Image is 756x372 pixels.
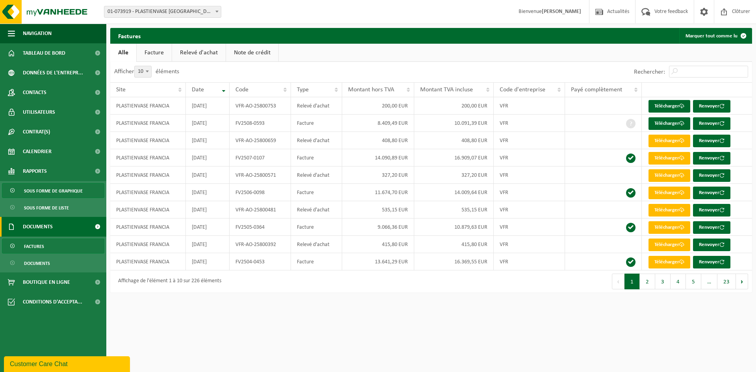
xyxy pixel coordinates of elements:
td: PLASTIENVASE FRANCIA [110,218,186,236]
span: 01-073919 - PLASTIENVASE FRANCIA - ARRAS [104,6,221,17]
span: Date [192,87,204,93]
button: 3 [655,274,671,289]
button: 5 [686,274,701,289]
td: 10.879,63 EUR [414,218,494,236]
td: VFR [494,167,565,184]
td: Relevé d'achat [291,132,343,149]
td: Facture [291,253,343,270]
button: 1 [624,274,640,289]
span: Rapports [23,161,47,181]
td: PLASTIENVASE FRANCIA [110,149,186,167]
td: PLASTIENVASE FRANCIA [110,115,186,132]
a: Télécharger [649,117,690,130]
td: FV2508-0593 [230,115,291,132]
a: Télécharger [649,169,690,182]
td: VFR [494,97,565,115]
td: 11.674,70 EUR [342,184,414,201]
a: Télécharger [649,152,690,165]
td: Relevé d'achat [291,167,343,184]
td: Facture [291,149,343,167]
span: … [701,274,717,289]
span: 10 [134,66,152,78]
td: FV2507-0107 [230,149,291,167]
span: 01-073919 - PLASTIENVASE FRANCIA - ARRAS [104,6,221,18]
td: [DATE] [186,218,230,236]
label: Afficher éléments [114,68,179,75]
span: Tableau de bord [23,43,65,63]
button: 4 [671,274,686,289]
td: [DATE] [186,115,230,132]
td: FV2506-0098 [230,184,291,201]
button: Renvoyer [693,256,730,268]
td: 9.066,36 EUR [342,218,414,236]
td: [DATE] [186,236,230,253]
td: 535,15 EUR [414,201,494,218]
button: Renvoyer [693,187,730,199]
span: Données de l'entrepr... [23,63,83,83]
button: Previous [612,274,624,289]
td: [DATE] [186,253,230,270]
td: VFR [494,115,565,132]
a: Télécharger [649,187,690,199]
td: VFR [494,132,565,149]
span: Payé complètement [571,87,622,93]
button: Renvoyer [693,117,730,130]
button: Renvoyer [693,152,730,165]
a: Télécharger [649,221,690,234]
td: VFR-AO-25800659 [230,132,291,149]
td: 408,80 EUR [414,132,494,149]
span: Utilisateurs [23,102,55,122]
span: Conditions d'accepta... [23,292,82,312]
a: Sous forme de liste [2,200,104,215]
div: Affichage de l'élément 1 à 10 sur 226 éléments [114,274,221,289]
td: Facture [291,115,343,132]
td: 14.009,64 EUR [414,184,494,201]
td: 415,80 EUR [342,236,414,253]
span: Boutique en ligne [23,272,70,292]
td: 408,80 EUR [342,132,414,149]
label: Rechercher: [634,69,665,75]
a: Note de crédit [226,44,278,62]
td: 327,20 EUR [342,167,414,184]
span: Documents [23,217,53,237]
button: Marquer tout comme lu [679,28,751,44]
td: [DATE] [186,97,230,115]
span: Site [116,87,126,93]
td: VFR [494,218,565,236]
a: Télécharger [649,256,690,268]
span: Code [235,87,248,93]
td: [DATE] [186,167,230,184]
td: VFR-AO-25800481 [230,201,291,218]
a: Télécharger [649,239,690,251]
span: Navigation [23,24,52,43]
iframe: chat widget [4,355,132,372]
td: Relevé d'achat [291,236,343,253]
span: Documents [24,256,50,271]
td: 415,80 EUR [414,236,494,253]
button: Renvoyer [693,239,730,251]
td: VFR-AO-25800571 [230,167,291,184]
span: Factures [24,239,44,254]
h2: Factures [110,28,148,43]
td: VFR [494,184,565,201]
td: PLASTIENVASE FRANCIA [110,253,186,270]
a: Télécharger [649,100,690,113]
a: Relevé d'achat [172,44,226,62]
td: Relevé d'achat [291,97,343,115]
td: [DATE] [186,201,230,218]
button: Next [736,274,748,289]
span: Contacts [23,83,46,102]
button: 23 [717,274,736,289]
td: 13.641,29 EUR [342,253,414,270]
td: PLASTIENVASE FRANCIA [110,236,186,253]
td: VFR [494,149,565,167]
td: PLASTIENVASE FRANCIA [110,167,186,184]
a: Documents [2,255,104,270]
td: VFR [494,236,565,253]
span: Type [297,87,309,93]
td: PLASTIENVASE FRANCIA [110,184,186,201]
a: Alle [110,44,136,62]
button: Renvoyer [693,135,730,147]
span: 10 [135,66,151,77]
